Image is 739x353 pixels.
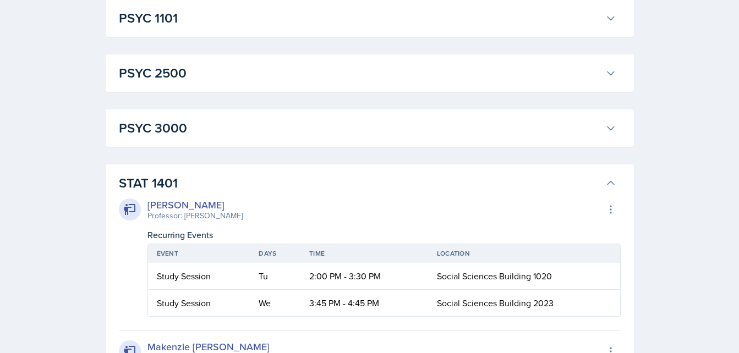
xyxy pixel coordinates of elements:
[300,290,428,316] td: 3:45 PM - 4:45 PM
[157,269,242,283] div: Study Session
[117,116,618,140] button: PSYC 3000
[250,244,300,263] th: Days
[117,6,618,30] button: PSYC 1101
[117,61,618,85] button: PSYC 2500
[250,290,300,316] td: We
[147,228,621,241] div: Recurring Events
[119,8,601,28] h3: PSYC 1101
[437,297,554,309] span: Social Sciences Building 2023
[428,244,620,263] th: Location
[147,210,243,222] div: Professor: [PERSON_NAME]
[119,63,601,83] h3: PSYC 2500
[119,118,601,138] h3: PSYC 3000
[437,270,552,282] span: Social Sciences Building 1020
[300,263,428,290] td: 2:00 PM - 3:30 PM
[147,197,243,212] div: [PERSON_NAME]
[117,171,618,195] button: STAT 1401
[157,296,242,310] div: Study Session
[148,244,250,263] th: Event
[300,244,428,263] th: Time
[250,263,300,290] td: Tu
[119,173,601,193] h3: STAT 1401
